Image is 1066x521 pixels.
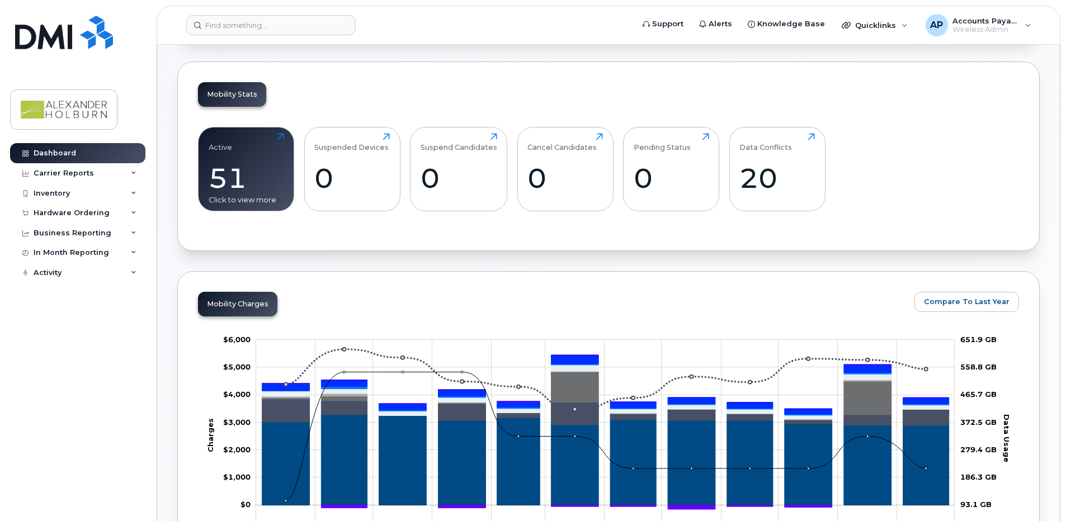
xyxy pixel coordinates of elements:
[223,418,251,427] g: $0
[924,296,1010,307] span: Compare To Last Year
[421,133,497,205] a: Suspend Candidates0
[914,292,1019,312] button: Compare To Last Year
[635,13,691,35] a: Support
[223,335,251,344] g: $0
[739,133,815,205] a: Data Conflicts20
[634,133,709,205] a: Pending Status0
[209,162,284,195] div: 51
[960,390,997,399] tspan: 465.7 GB
[223,418,251,427] tspan: $3,000
[952,16,1020,25] span: Accounts Payable
[652,18,683,30] span: Support
[527,162,603,195] div: 0
[918,14,1039,36] div: Accounts Payable
[223,362,251,371] tspan: $5,000
[634,162,709,195] div: 0
[314,133,390,205] a: Suspended Devices0
[757,18,825,30] span: Knowledge Base
[855,21,896,30] span: Quicklinks
[960,418,997,427] tspan: 372.5 GB
[960,472,997,481] tspan: 186.3 GB
[960,500,992,509] tspan: 93.1 GB
[930,18,943,32] span: AP
[262,415,949,505] g: Rate Plan
[691,13,740,35] a: Alerts
[740,13,833,35] a: Knowledge Base
[527,133,597,151] div: Cancel Candidates
[262,399,949,425] g: Roaming
[223,390,251,399] g: $0
[960,335,997,344] tspan: 651.9 GB
[223,472,251,481] tspan: $1,000
[209,133,284,205] a: Active51Click to view more
[262,365,949,419] g: GST
[952,25,1020,34] span: Wireless Admin
[206,418,215,452] tspan: Charges
[421,133,497,151] div: Suspend Candidates
[709,18,732,30] span: Alerts
[739,162,815,195] div: 20
[223,472,251,481] g: $0
[223,390,251,399] tspan: $4,000
[960,445,997,454] tspan: 279.4 GB
[223,335,251,344] tspan: $6,000
[421,162,497,195] div: 0
[314,133,389,151] div: Suspended Devices
[314,162,390,195] div: 0
[834,14,916,36] div: Quicklinks
[223,362,251,371] g: $0
[739,133,792,151] div: Data Conflicts
[1002,414,1011,462] tspan: Data Usage
[527,133,603,205] a: Cancel Candidates0
[634,133,691,151] div: Pending Status
[209,195,284,205] div: Click to view more
[223,445,251,454] g: $0
[240,500,251,509] tspan: $0
[209,133,232,151] div: Active
[960,362,997,371] tspan: 558.8 GB
[262,356,949,415] g: PST
[223,445,251,454] tspan: $2,000
[186,15,356,35] input: Find something...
